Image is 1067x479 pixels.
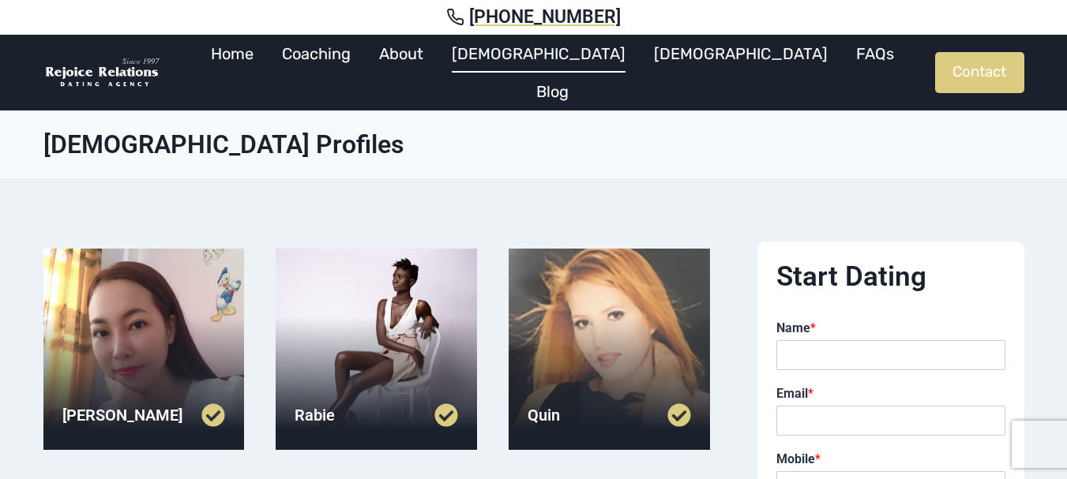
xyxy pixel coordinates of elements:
[935,52,1024,93] a: Contact
[640,35,842,73] a: [DEMOGRAPHIC_DATA]
[268,35,365,73] a: Coaching
[776,386,1005,402] label: Email
[522,73,583,110] a: Blog
[197,35,268,73] a: Home
[43,57,162,89] img: Rejoice Relations
[43,129,1024,159] h1: [DEMOGRAPHIC_DATA] Profiles
[365,35,438,73] a: About
[438,35,640,73] a: [DEMOGRAPHIC_DATA]
[19,6,1048,28] a: [PHONE_NUMBER]
[776,260,1005,294] h2: Start Dating
[776,320,1005,337] label: Name
[842,35,908,73] a: FAQs
[170,35,935,110] nav: Primary
[469,6,621,28] span: [PHONE_NUMBER]
[776,451,1005,468] label: Mobile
